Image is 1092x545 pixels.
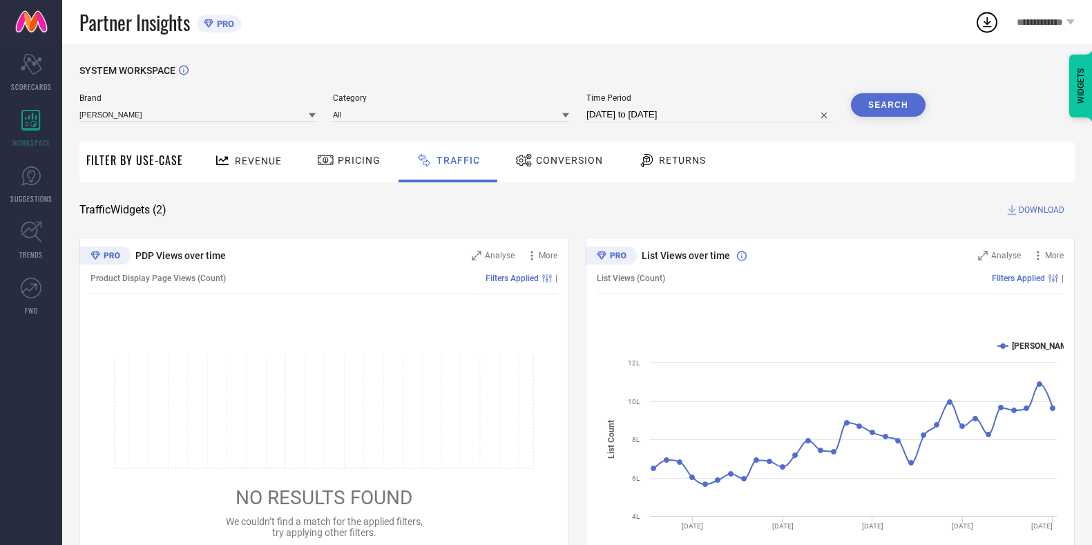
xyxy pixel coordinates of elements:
text: 10L [628,398,640,405]
svg: Zoom [978,251,988,260]
span: SCORECARDS [11,82,52,92]
span: List Views (Count) [597,274,665,283]
span: Analyse [991,251,1021,260]
span: Partner Insights [79,8,190,37]
span: Brand [79,93,316,103]
text: [DATE] [1031,522,1053,530]
span: Product Display Page Views (Count) [90,274,226,283]
text: [DATE] [862,522,883,530]
span: Traffic Widgets ( 2 ) [79,203,166,217]
span: More [539,251,557,260]
span: Category [333,93,569,103]
text: [DATE] [772,522,794,530]
span: Conversion [536,155,603,166]
text: 4L [632,513,640,520]
span: | [1062,274,1064,283]
text: [PERSON_NAME] [1012,341,1075,351]
span: PRO [213,19,234,29]
span: DOWNLOAD [1019,203,1064,217]
span: SUGGESTIONS [10,193,52,204]
text: 8L [632,436,640,443]
span: Filters Applied [992,274,1045,283]
tspan: List Count [606,420,616,459]
span: TRENDS [19,249,43,260]
span: Revenue [235,155,282,166]
span: More [1045,251,1064,260]
span: Filters Applied [486,274,539,283]
span: FWD [25,305,38,316]
span: List Views over time [642,250,730,261]
span: We couldn’t find a match for the applied filters, try applying other filters. [226,516,423,538]
span: WORKSPACE [12,137,50,148]
span: Pricing [338,155,381,166]
span: Time Period [586,93,834,103]
span: Filter By Use-Case [86,152,183,169]
div: Premium [586,247,637,267]
div: Premium [79,247,131,267]
span: PDP Views over time [135,250,226,261]
text: [DATE] [952,522,973,530]
input: Select time period [586,106,834,123]
text: 12L [628,359,640,367]
div: Open download list [975,10,999,35]
span: Analyse [485,251,515,260]
span: | [555,274,557,283]
span: Traffic [437,155,480,166]
span: NO RESULTS FOUND [236,486,412,509]
span: Returns [659,155,706,166]
text: 6L [632,475,640,482]
button: Search [851,93,926,117]
text: [DATE] [682,522,703,530]
svg: Zoom [472,251,481,260]
span: SYSTEM WORKSPACE [79,65,175,76]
